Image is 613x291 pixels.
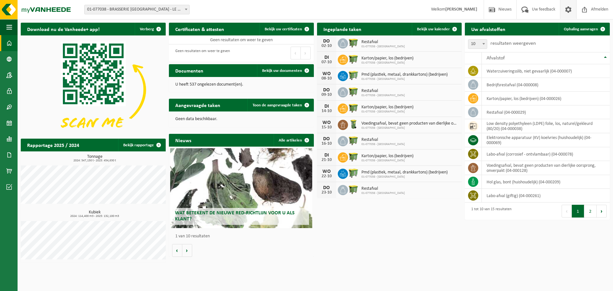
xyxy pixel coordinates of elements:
[417,27,450,31] span: Bekijk uw kalender
[320,125,333,130] div: 15-10
[320,142,333,146] div: 16-10
[348,86,359,97] img: WB-1100-HPE-GN-50
[265,27,302,31] span: Bekijk uw certificaten
[320,76,333,81] div: 08-10
[175,211,295,222] span: Wat betekent de nieuwe RED-richtlijn voor u als klant?
[317,23,368,35] h2: Ingeplande taken
[490,41,536,46] label: resultaten weergeven
[361,56,413,61] span: Karton/papier, los (bedrijven)
[320,185,333,190] div: DO
[361,159,413,163] span: 01-077038 - [GEOGRAPHIC_DATA]
[361,175,448,179] span: 01-077038 - [GEOGRAPHIC_DATA]
[320,136,333,142] div: DO
[84,5,190,14] span: 01-077038 - BRASSERIE ST FEUILLIEN - LE ROEULX
[140,27,154,31] span: Verberg
[175,82,307,87] p: U heeft 537 ongelezen document(en).
[361,61,413,65] span: 01-077038 - [GEOGRAPHIC_DATA]
[482,64,610,78] td: waterzuiveringsslib, niet gevaarlijk (04-000007)
[597,205,607,218] button: Next
[320,88,333,93] div: DO
[482,119,610,133] td: low density polyethyleen (LDPE) folie, los, naturel/gekleurd (80/20) (04-000038)
[320,44,333,48] div: 02-10
[465,23,512,35] h2: Uw afvalstoffen
[482,133,610,147] td: elektronische apparatuur (KV) koelvries (huishoudelijk) (04-000069)
[169,99,227,111] h2: Aangevraagde taken
[361,191,405,195] span: 01-077038 - [GEOGRAPHIC_DATA]
[262,69,302,73] span: Bekijk uw documenten
[257,64,313,77] a: Bekijk uw documenten
[320,190,333,195] div: 23-10
[564,27,598,31] span: Ophaling aanvragen
[170,148,312,228] a: Wat betekent de nieuwe RED-richtlijn voor u als klant?
[487,56,505,61] span: Afvalstof
[253,103,302,107] span: Toon de aangevraagde taken
[348,184,359,195] img: WB-1100-HPE-GN-50
[24,215,166,218] span: 2024: 114,400 m3 - 2025: 132,100 m3
[274,134,313,147] a: Alle artikelen
[361,105,413,110] span: Karton/papier, los (bedrijven)
[348,135,359,146] img: WB-1100-HPE-GN-50
[320,71,333,76] div: WO
[348,168,359,179] img: WB-0660-HPE-GN-50
[320,60,333,65] div: 07-10
[361,72,448,77] span: Pmd (plastiek, metaal, drankkartons) (bedrijven)
[169,35,314,44] td: Geen resultaten om weer te geven
[301,47,311,59] button: Next
[445,7,477,12] strong: [PERSON_NAME]
[169,134,198,146] h2: Nieuws
[468,39,487,49] span: 10
[182,244,192,257] button: Volgende
[320,39,333,44] div: DO
[584,205,597,218] button: 2
[361,186,405,191] span: Restafval
[348,70,359,81] img: WB-0660-HPE-GN-50
[260,23,313,35] a: Bekijk uw certificaten
[320,169,333,174] div: WO
[562,205,572,218] button: Previous
[572,205,584,218] button: 1
[24,159,166,162] span: 2024: 547,150 t - 2025: 454,630 t
[348,37,359,48] img: WB-1100-HPE-GN-50
[361,40,405,45] span: Restafval
[24,155,166,162] h3: Tonnage
[412,23,461,35] a: Bekijk uw kalender
[169,64,210,77] h2: Documenten
[361,126,459,130] span: 01-077038 - [GEOGRAPHIC_DATA]
[320,120,333,125] div: WO
[348,151,359,162] img: WB-1100-HPE-GN-50
[361,137,405,142] span: Restafval
[482,189,610,203] td: labo-afval (giftig) (04-000261)
[482,105,610,119] td: restafval (04-000029)
[348,119,359,130] img: WB-0140-HPE-GN-50
[361,77,448,81] span: 01-077038 - [GEOGRAPHIC_DATA]
[320,93,333,97] div: 09-10
[468,204,511,218] div: 1 tot 10 van 15 resultaten
[361,45,405,49] span: 01-077038 - [GEOGRAPHIC_DATA]
[172,46,230,60] div: Geen resultaten om weer te geven
[291,47,301,59] button: Previous
[361,121,459,126] span: Voedingsafval, bevat geen producten van dierlijke oorsprong, onverpakt
[320,153,333,158] div: DI
[559,23,609,35] a: Ophaling aanvragen
[468,40,487,49] span: 10
[348,103,359,113] img: WB-1100-HPE-GN-50
[320,158,333,162] div: 21-10
[118,139,165,151] a: Bekijk rapportage
[361,170,448,175] span: Pmd (plastiek, metaal, drankkartons) (bedrijven)
[175,117,307,121] p: Geen data beschikbaar.
[169,23,231,35] h2: Certificaten & attesten
[482,147,610,161] td: labo-afval (corrosief - ontvlambaar) (04-000078)
[320,104,333,109] div: DI
[482,161,610,175] td: voedingsafval, bevat geen producten van dierlijke oorsprong, onverpakt (04-000128)
[85,5,189,14] span: 01-077038 - BRASSERIE ST FEUILLIEN - LE ROEULX
[348,54,359,65] img: WB-1100-HPE-GN-50
[361,94,405,97] span: 01-077038 - [GEOGRAPHIC_DATA]
[361,154,413,159] span: Karton/papier, los (bedrijven)
[21,139,86,151] h2: Rapportage 2025 / 2024
[361,142,405,146] span: 01-077038 - [GEOGRAPHIC_DATA]
[320,174,333,179] div: 22-10
[175,234,311,239] p: 1 van 10 resultaten
[482,175,610,189] td: hol glas, bont (huishoudelijk) (04-000209)
[24,210,166,218] h3: Kubiek
[172,244,182,257] button: Vorige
